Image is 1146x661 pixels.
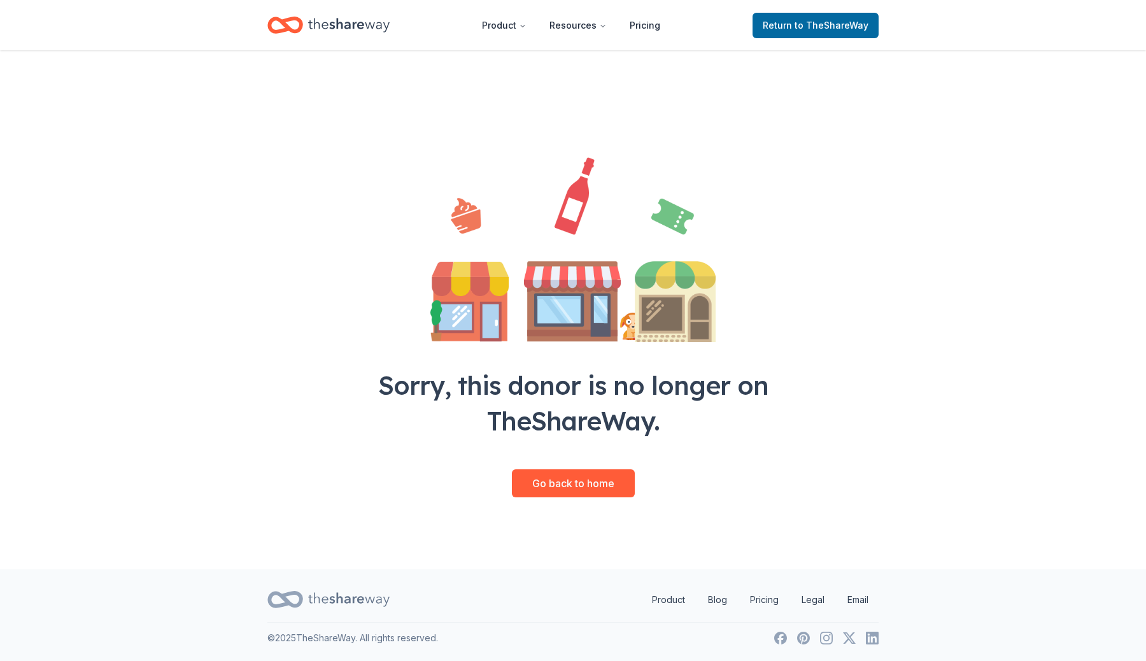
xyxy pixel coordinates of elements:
[698,587,737,613] a: Blog
[795,20,868,31] span: to TheShareWay
[267,630,438,646] p: © 2025 TheShareWay. All rights reserved.
[349,367,797,439] div: Sorry, this donor is no longer on TheShareWay.
[267,10,390,40] a: Home
[642,587,695,613] a: Product
[430,157,716,342] img: Illustration for landing page
[539,13,617,38] button: Resources
[512,469,635,497] a: Go back to home
[642,587,879,613] nav: quick links
[753,13,879,38] a: Returnto TheShareWay
[763,18,868,33] span: Return
[619,13,670,38] a: Pricing
[837,587,879,613] a: Email
[472,10,670,40] nav: Main
[791,587,835,613] a: Legal
[472,13,537,38] button: Product
[740,587,789,613] a: Pricing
